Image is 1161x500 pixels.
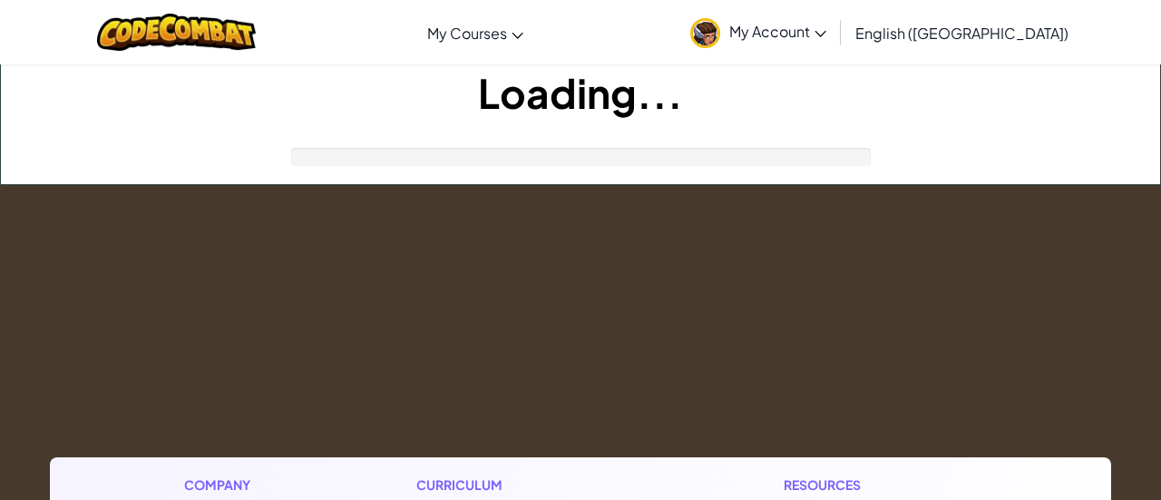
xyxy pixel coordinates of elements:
[681,4,835,61] a: My Account
[416,475,636,495] h1: Curriculum
[184,475,268,495] h1: Company
[846,8,1078,57] a: English ([GEOGRAPHIC_DATA])
[427,24,507,43] span: My Courses
[690,18,720,48] img: avatar
[1,64,1160,121] h1: Loading...
[855,24,1068,43] span: English ([GEOGRAPHIC_DATA])
[418,8,532,57] a: My Courses
[729,22,826,41] span: My Account
[784,475,977,495] h1: Resources
[97,14,256,51] img: CodeCombat logo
